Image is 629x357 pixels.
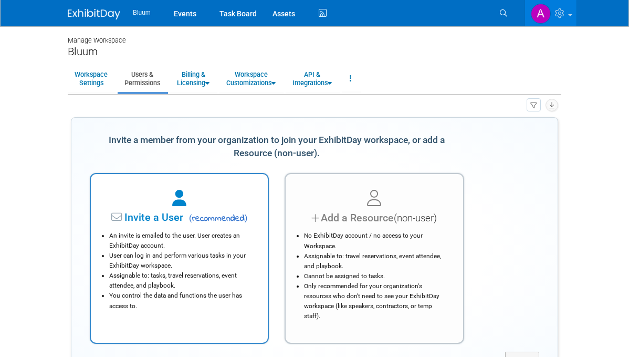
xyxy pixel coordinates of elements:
li: Assignable to: tasks, travel reservations, event attendee, and playbook. [109,271,255,291]
a: WorkspaceSettings [68,66,114,91]
li: Only recommended for your organization's resources who don't need to see your ExhibitDay workspac... [304,281,449,321]
div: Manage Workspace [68,26,561,45]
span: recommended [186,212,247,225]
a: WorkspaceCustomizations [219,66,282,91]
li: Cannot be assigned to tasks. [304,271,449,281]
span: ) [245,213,248,223]
img: ExhibitDay [68,9,120,19]
li: User can log in and perform various tasks in your ExhibitDay workspace. [109,251,255,271]
li: An invite is emailed to the user. User creates an ExhibitDay account. [109,231,255,251]
img: Alison Rossi [531,4,551,24]
span: Invite a User [111,211,183,223]
div: Bluum [68,45,561,58]
div: Invite a member from your organization to join your ExhibitDay workspace, or add a Resource (non-... [90,129,464,165]
div: Add a Resource [299,210,449,226]
li: You control the data and functions the user has access to. [109,291,255,311]
span: (non-user) [394,212,437,224]
li: No ExhibitDay account / no access to your Workspace. [304,231,449,251]
a: Users &Permissions [118,66,167,91]
span: Bluum [133,9,151,16]
a: Billing &Licensing [170,66,216,91]
li: Assignable to: travel reservations, event attendee, and playbook. [304,251,449,271]
span: ( [189,213,192,223]
a: API &Integrations [286,66,339,91]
